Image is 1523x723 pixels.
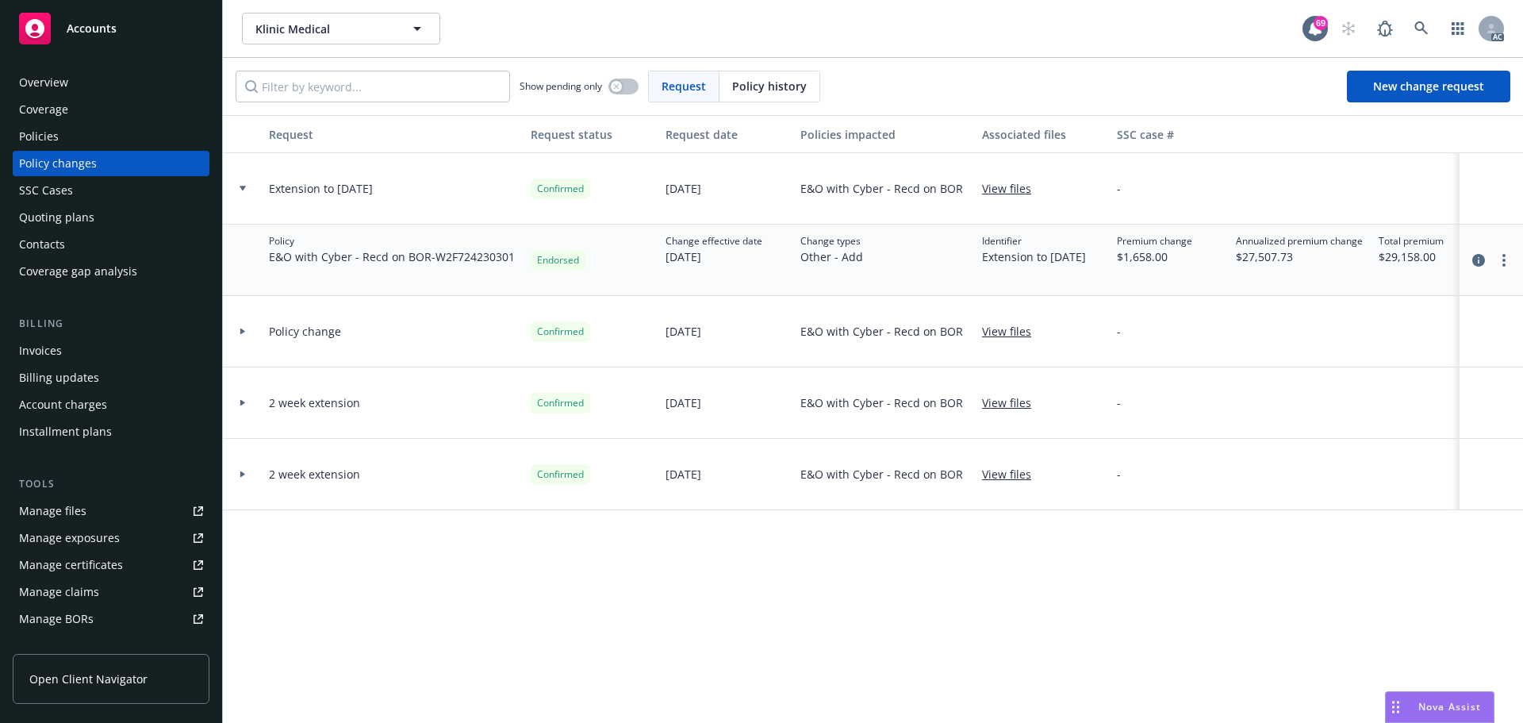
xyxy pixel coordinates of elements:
[982,248,1086,265] span: Extension to [DATE]
[19,178,73,203] div: SSC Cases
[1117,394,1121,411] span: -
[269,248,515,265] span: E&O with Cyber - Recd on BOR - W2F724230301
[19,419,112,444] div: Installment plans
[269,466,360,483] span: 2 week extension
[537,325,584,339] span: Confirmed
[1379,248,1444,265] span: $29,158.00
[13,606,209,632] a: Manage BORs
[19,365,99,390] div: Billing updates
[1469,251,1488,270] a: circleInformation
[19,633,140,659] div: Summary of insurance
[1117,234,1192,248] span: Premium change
[13,97,209,122] a: Coverage
[1236,248,1363,265] span: $27,507.73
[531,126,653,143] div: Request status
[19,579,99,605] div: Manage claims
[800,466,963,483] span: E&O with Cyber - Recd on BOR
[13,525,209,551] a: Manage exposures
[732,78,807,94] span: Policy history
[520,79,602,93] span: Show pending only
[13,6,209,51] a: Accounts
[19,338,62,363] div: Invoices
[537,182,584,196] span: Confirmed
[13,232,209,257] a: Contacts
[1347,71,1510,102] a: New change request
[269,323,341,340] span: Policy change
[19,232,65,257] div: Contacts
[666,126,788,143] div: Request date
[794,115,976,153] button: Policies impacted
[800,394,963,411] span: E&O with Cyber - Recd on BOR
[19,525,120,551] div: Manage exposures
[223,439,263,510] div: Toggle Row Expanded
[982,234,1086,248] span: Identifier
[982,466,1044,483] a: View files
[13,365,209,390] a: Billing updates
[19,97,68,122] div: Coverage
[269,234,515,248] span: Policy
[659,115,794,153] button: Request date
[1111,115,1230,153] button: SSC case #
[19,259,137,284] div: Coverage gap analysis
[1236,234,1363,248] span: Annualized premium change
[982,126,1104,143] div: Associated files
[537,467,584,482] span: Confirmed
[537,253,579,267] span: Endorsed
[1117,466,1121,483] span: -
[1333,13,1364,44] a: Start snowing
[1373,79,1484,94] span: New change request
[666,234,762,248] span: Change effective date
[19,552,123,578] div: Manage certificates
[1379,234,1444,248] span: Total premium
[13,316,209,332] div: Billing
[269,180,373,197] span: Extension to [DATE]
[13,338,209,363] a: Invoices
[13,124,209,149] a: Policies
[982,180,1044,197] a: View files
[269,394,360,411] span: 2 week extension
[13,205,209,230] a: Quoting plans
[662,78,706,94] span: Request
[242,13,440,44] button: Klinic Medical
[13,70,209,95] a: Overview
[800,234,863,248] span: Change types
[666,248,762,265] span: [DATE]
[13,419,209,444] a: Installment plans
[19,498,86,524] div: Manage files
[19,392,107,417] div: Account charges
[982,394,1044,411] a: View files
[67,22,117,35] span: Accounts
[666,180,701,197] span: [DATE]
[1117,248,1192,265] span: $1,658.00
[13,151,209,176] a: Policy changes
[537,396,584,410] span: Confirmed
[1117,323,1121,340] span: -
[269,126,518,143] div: Request
[13,579,209,605] a: Manage claims
[263,115,524,153] button: Request
[1418,700,1481,713] span: Nova Assist
[223,225,263,296] div: Toggle Row Expanded
[19,606,94,632] div: Manage BORs
[19,151,97,176] div: Policy changes
[1314,16,1328,30] div: 69
[255,21,393,37] span: Klinic Medical
[223,296,263,367] div: Toggle Row Expanded
[29,671,148,687] span: Open Client Navigator
[800,248,863,265] span: Other - Add
[223,367,263,439] div: Toggle Row Expanded
[13,392,209,417] a: Account charges
[13,259,209,284] a: Coverage gap analysis
[982,323,1044,340] a: View files
[1494,251,1513,270] a: more
[1386,692,1406,722] div: Drag to move
[19,205,94,230] div: Quoting plans
[1117,180,1121,197] span: -
[666,323,701,340] span: [DATE]
[800,126,969,143] div: Policies impacted
[13,498,209,524] a: Manage files
[800,323,963,340] span: E&O with Cyber - Recd on BOR
[1369,13,1401,44] a: Report a Bug
[666,466,701,483] span: [DATE]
